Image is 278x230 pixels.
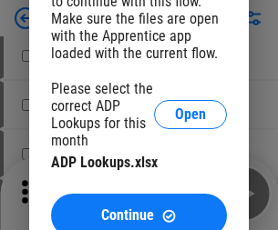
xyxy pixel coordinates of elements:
[101,208,154,223] span: Continue
[175,107,206,122] span: Open
[51,154,227,171] div: ADP Lookups.xlsx
[51,80,154,149] div: Please select the correct ADP Lookups for this month
[161,208,177,224] img: Continue
[154,100,227,129] button: Open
